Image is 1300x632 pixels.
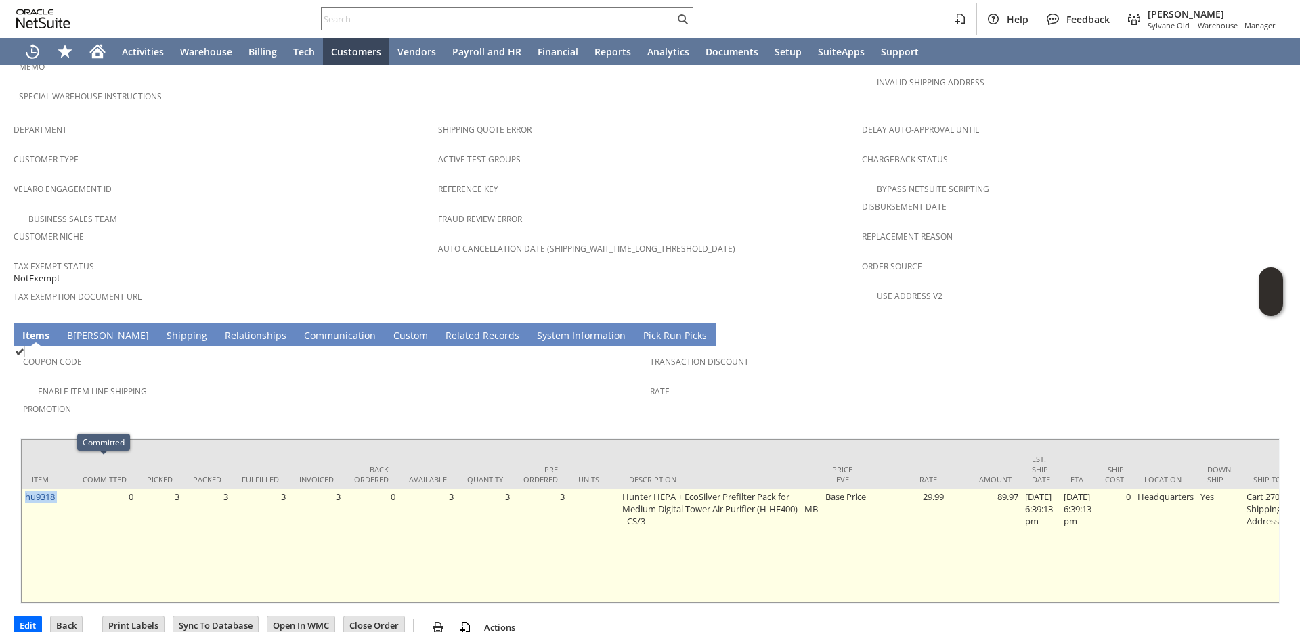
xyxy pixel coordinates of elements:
[67,329,73,342] span: B
[299,474,334,484] div: Invoiced
[438,183,498,195] a: Reference Key
[172,38,240,65] a: Warehouse
[442,329,523,344] a: Related Records
[49,38,81,65] div: Shortcuts
[1192,20,1195,30] span: -
[14,261,94,272] a: Tax Exempt Status
[594,45,631,58] span: Reports
[766,38,810,65] a: Setup
[72,489,137,602] td: 0
[873,38,927,65] a: Support
[14,124,67,135] a: Department
[957,474,1012,484] div: Amount
[586,38,639,65] a: Reports
[183,489,232,602] td: 3
[242,474,279,484] div: Fulfilled
[285,38,323,65] a: Tech
[323,38,389,65] a: Customers
[529,38,586,65] a: Financial
[389,38,444,65] a: Vendors
[19,329,53,344] a: Items
[883,474,937,484] div: Rate
[331,45,381,58] span: Customers
[640,329,710,344] a: Pick Run Picks
[862,261,922,272] a: Order Source
[16,9,70,28] svg: logo
[818,45,865,58] span: SuiteApps
[57,43,73,60] svg: Shortcuts
[193,474,221,484] div: Packed
[877,290,942,302] a: Use Address V2
[467,474,503,484] div: Quantity
[643,329,649,342] span: P
[1022,489,1060,602] td: [DATE] 6:39:13 pm
[354,464,389,484] div: Back Ordered
[240,38,285,65] a: Billing
[881,45,919,58] span: Support
[14,272,60,285] span: NotExempt
[1262,326,1278,342] a: Unrolled view on
[409,474,447,484] div: Available
[81,38,114,65] a: Home
[873,489,947,602] td: 29.99
[14,346,25,357] img: Checked
[775,45,802,58] span: Setup
[137,489,183,602] td: 3
[180,45,232,58] span: Warehouse
[1259,267,1283,316] iframe: Click here to launch Oracle Guided Learning Help Panel
[639,38,697,65] a: Analytics
[16,38,49,65] a: Recent Records
[1197,489,1243,602] td: Yes
[225,329,231,342] span: R
[1144,474,1187,484] div: Location
[1066,13,1110,26] span: Feedback
[1198,20,1276,30] span: Warehouse - Manager
[452,45,521,58] span: Payroll and HR
[1007,13,1028,26] span: Help
[542,329,547,342] span: y
[534,329,629,344] a: System Information
[399,489,457,602] td: 3
[248,45,277,58] span: Billing
[1105,464,1124,484] div: Ship Cost
[14,231,84,242] a: Customer Niche
[444,38,529,65] a: Payroll and HR
[221,329,290,344] a: Relationships
[822,489,873,602] td: Base Price
[14,183,112,195] a: Velaro Engagement ID
[862,231,953,242] a: Replacement reason
[862,124,979,135] a: Delay Auto-Approval Until
[674,11,691,27] svg: Search
[1207,464,1233,484] div: Down. Ship
[399,329,406,342] span: u
[1259,292,1283,317] span: Oracle Guided Learning Widget. To move around, please hold and drag
[289,489,344,602] td: 3
[25,491,55,503] a: hu9318
[38,386,147,397] a: Enable Item Line Shipping
[706,45,758,58] span: Documents
[301,329,379,344] a: Communication
[647,45,689,58] span: Analytics
[1134,489,1197,602] td: Headquarters
[1148,7,1276,20] span: [PERSON_NAME]
[22,329,26,342] span: I
[19,61,45,72] a: Memo
[1148,20,1190,30] span: Sylvane Old
[114,38,172,65] a: Activities
[1095,489,1134,602] td: 0
[877,183,989,195] a: Bypass NetSuite Scripting
[523,464,558,484] div: Pre Ordered
[14,291,142,302] a: Tax Exemption Document URL
[89,43,106,60] svg: Home
[32,474,62,484] div: Item
[14,154,79,165] a: Customer Type
[862,201,947,212] a: Disbursement Date
[438,124,532,135] a: Shipping Quote Error
[650,386,670,397] a: Rate
[23,356,82,367] a: Coupon Code
[322,11,674,27] input: Search
[1060,489,1095,602] td: [DATE] 6:39:13 pm
[390,329,431,344] a: Custom
[947,489,1022,602] td: 89.97
[697,38,766,65] a: Documents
